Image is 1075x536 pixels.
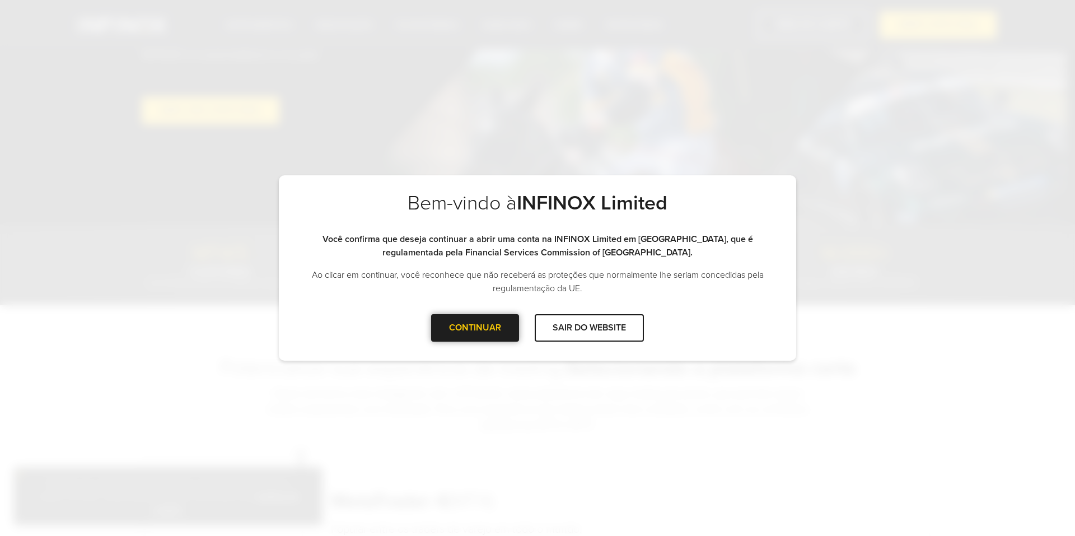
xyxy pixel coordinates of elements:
strong: INFINOX Limited [517,191,667,215]
h2: Bem-vindo à [301,191,774,232]
p: Ao clicar em continuar, você reconhece que não receberá as proteções que normalmente lhe seriam c... [301,268,774,295]
div: CONTINUAR [431,314,519,342]
strong: Você confirma que deseja continuar a abrir uma conta na INFINOX Limited em [GEOGRAPHIC_DATA], que... [322,234,753,258]
div: SAIR DO WEBSITE [535,314,644,342]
